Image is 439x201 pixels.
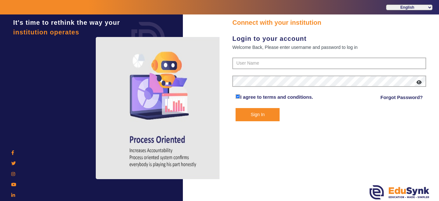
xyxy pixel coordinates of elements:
[96,37,231,179] img: login4.png
[232,58,426,69] input: User Name
[232,43,426,51] div: Welcome Back, Please enter username and password to log in
[232,18,426,27] div: Connect with your institution
[13,19,120,26] span: It's time to rethink the way your
[232,34,426,43] div: Login to your account
[236,108,280,121] button: Sign In
[240,94,313,100] a: I agree to terms and conditions.
[381,94,423,101] a: Forgot Password?
[370,185,429,199] img: edusynk.png
[124,14,172,63] img: login.png
[13,29,79,36] span: institution operates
